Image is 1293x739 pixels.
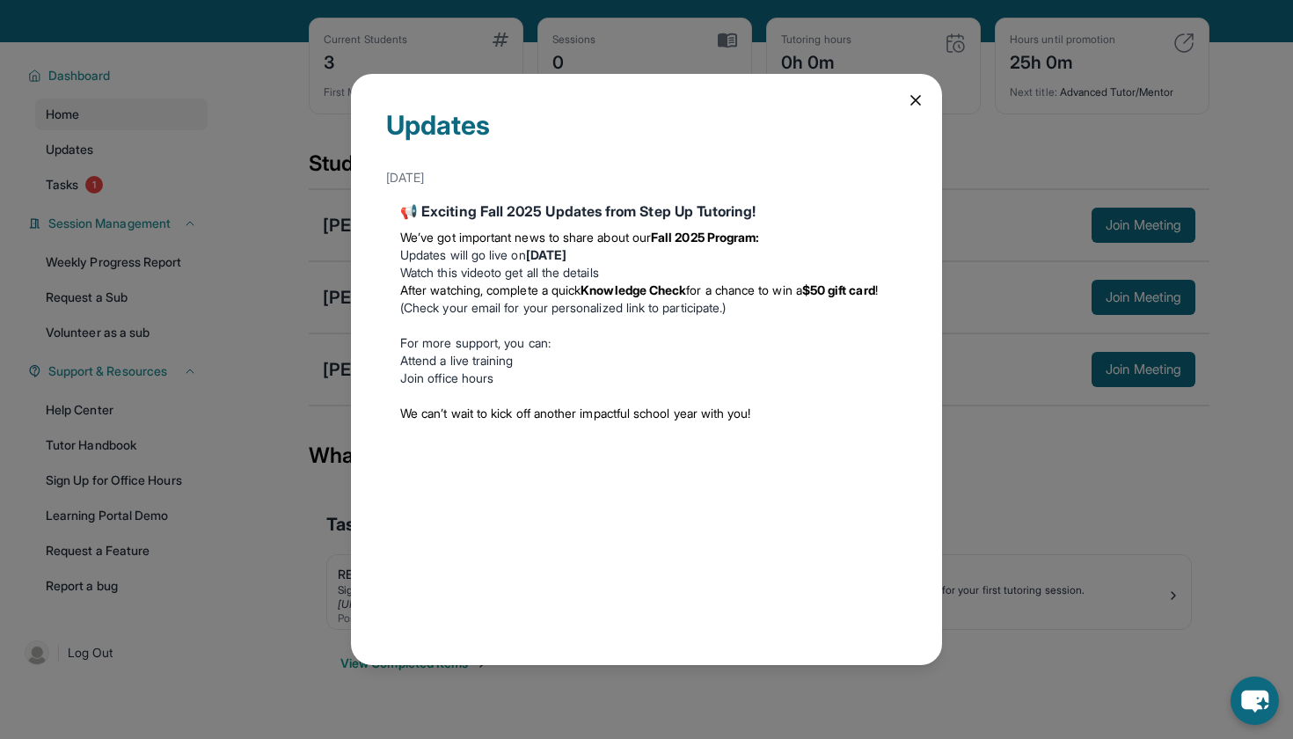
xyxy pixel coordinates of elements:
[526,247,566,262] strong: [DATE]
[651,230,759,245] strong: Fall 2025 Program:
[400,282,893,317] li: (Check your email for your personalized link to participate.)
[400,406,751,421] span: We can’t wait to kick off another impactful school year with you!
[400,246,893,264] li: Updates will go live on
[400,264,893,282] li: to get all the details
[400,334,893,352] p: For more support, you can:
[400,370,493,385] a: Join office hours
[581,282,686,297] strong: Knowledge Check
[686,282,801,297] span: for a chance to win a
[400,201,893,222] div: 📢 Exciting Fall 2025 Updates from Step Up Tutoring!
[400,230,651,245] span: We’ve got important news to share about our
[386,109,907,162] div: Updates
[400,353,514,368] a: Attend a live training
[400,282,581,297] span: After watching, complete a quick
[1231,677,1279,725] button: chat-button
[875,282,878,297] span: !
[802,282,875,297] strong: $50 gift card
[400,265,491,280] a: Watch this video
[386,162,907,194] div: [DATE]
